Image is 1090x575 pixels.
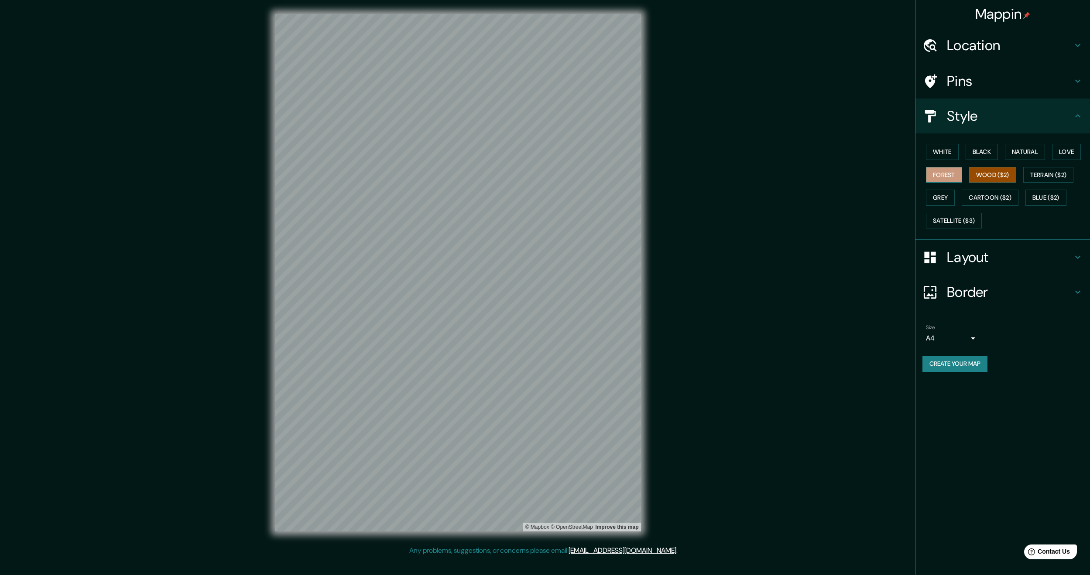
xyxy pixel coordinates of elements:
button: Create your map [922,356,987,372]
div: Border [915,275,1090,310]
iframe: Help widget launcher [1012,541,1080,565]
a: Map feedback [595,524,638,530]
h4: Mappin [975,5,1031,23]
canvas: Map [275,14,641,531]
div: . [678,545,679,556]
button: Black [966,144,998,160]
button: Satellite ($3) [926,213,982,229]
button: Love [1052,144,1081,160]
h4: Style [947,107,1073,125]
p: Any problems, suggestions, or concerns please email . [409,545,678,556]
button: Cartoon ($2) [962,190,1018,206]
h4: Pins [947,72,1073,90]
div: Style [915,99,1090,133]
button: Wood ($2) [969,167,1016,183]
h4: Layout [947,248,1073,266]
button: Natural [1005,144,1045,160]
button: Terrain ($2) [1023,167,1074,183]
h4: Border [947,283,1073,301]
button: Blue ($2) [1025,190,1066,206]
button: White [926,144,959,160]
img: pin-icon.png [1023,12,1030,19]
a: [EMAIL_ADDRESS][DOMAIN_NAME] [569,546,676,555]
label: Size [926,324,935,331]
h4: Location [947,37,1073,54]
div: Layout [915,240,1090,275]
div: A4 [926,331,978,345]
a: Mapbox [525,524,549,530]
a: OpenStreetMap [551,524,593,530]
div: . [679,545,681,556]
button: Grey [926,190,955,206]
div: Location [915,28,1090,63]
div: Pins [915,64,1090,99]
button: Forest [926,167,962,183]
